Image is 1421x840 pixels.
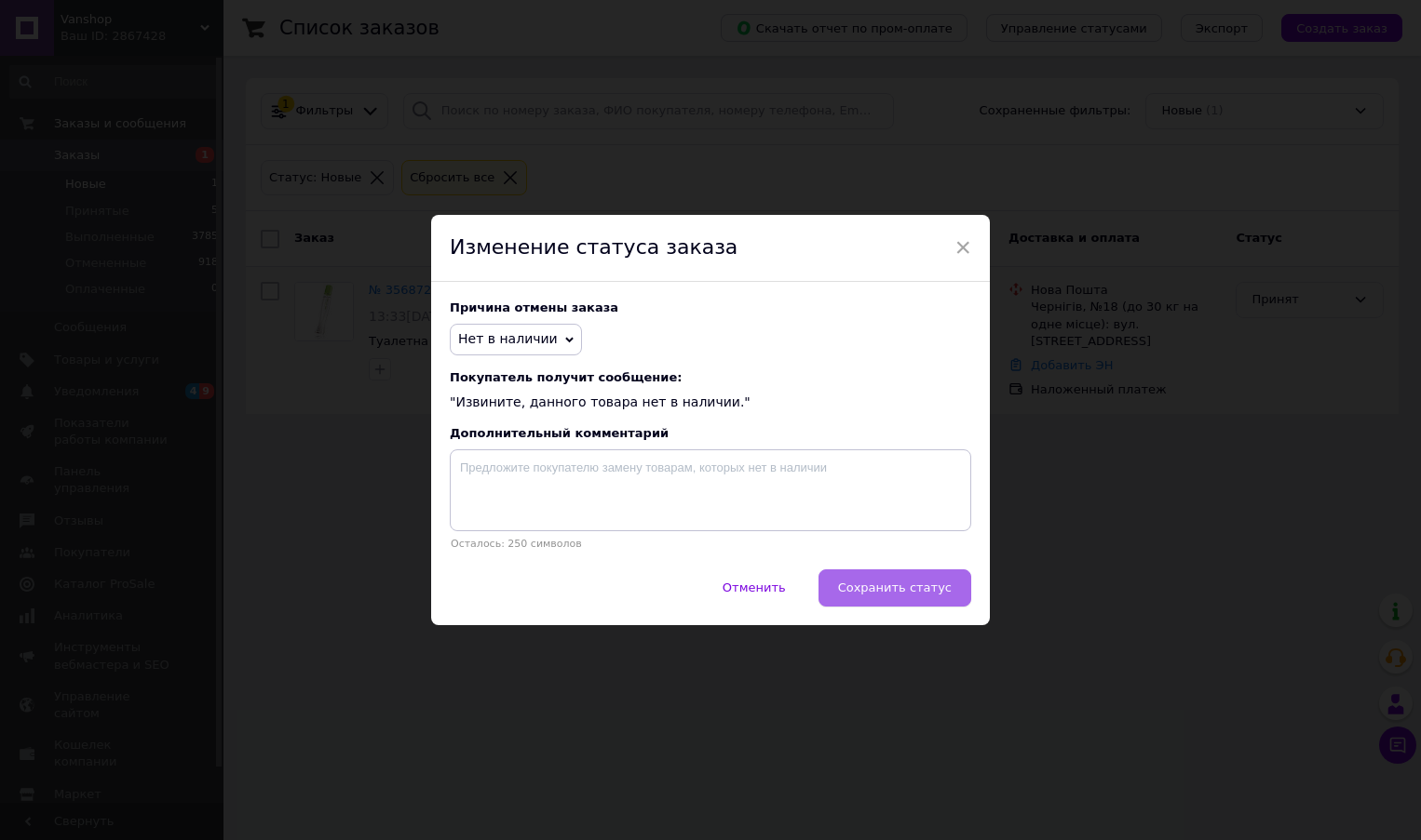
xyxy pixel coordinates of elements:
[431,215,990,282] div: Изменение статуса заказа
[450,300,971,314] div: Причина отмены заказа
[458,331,558,346] span: Нет в наличии
[838,580,952,594] span: Сохранить статус
[450,370,971,384] span: Покупатель получит сообщение:
[723,580,786,594] span: Отменить
[954,232,971,263] span: ×
[703,569,805,607] button: Отменить
[819,569,971,607] button: Сохранить статус
[450,426,971,440] div: Дополнительный комментарий
[450,538,971,550] p: Осталось: 250 символов
[450,370,971,412] div: "Извините, данного товара нет в наличии."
